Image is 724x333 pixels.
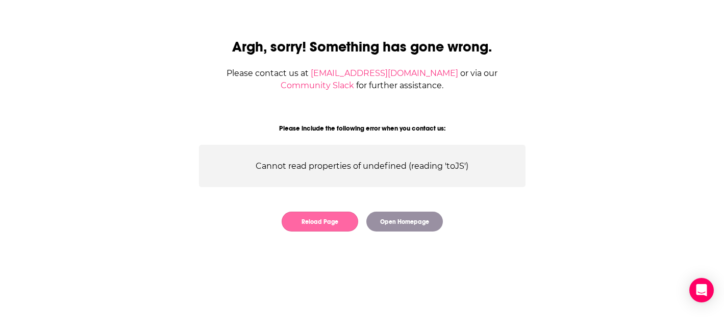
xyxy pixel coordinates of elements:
button: Open Homepage [366,212,443,232]
button: Reload Page [282,212,358,232]
div: Cannot read properties of undefined (reading 'toJS') [199,145,526,187]
div: Please include the following error when you contact us: [199,124,526,133]
div: Open Intercom Messenger [689,278,714,302]
a: [EMAIL_ADDRESS][DOMAIN_NAME] [311,68,458,78]
a: Community Slack [281,81,354,90]
h2: Argh, sorry! Something has gone wrong. [199,38,526,56]
div: Please contact us at or via our for further assistance. [199,67,526,92]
